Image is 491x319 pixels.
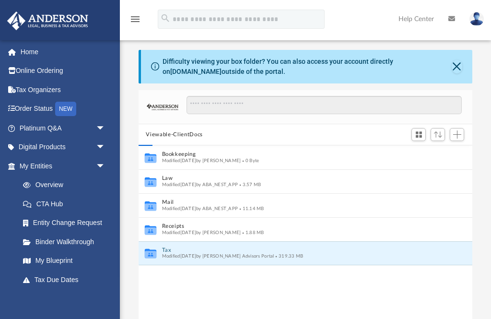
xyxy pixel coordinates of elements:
a: Tax Due Dates [13,270,120,289]
a: Home [7,42,120,61]
img: Anderson Advisors Platinum Portal [4,12,91,30]
img: User Pic [469,12,484,26]
button: Tax [162,247,436,253]
button: Law [162,176,436,182]
button: Close [452,60,463,73]
button: Bookkeeping [162,152,436,158]
span: 1.88 MB [241,230,264,235]
i: search [160,13,171,24]
div: NEW [55,102,76,116]
span: Modified [DATE] by ABA_NEST_APP [162,206,238,211]
button: Viewable-ClientDocs [146,130,202,139]
span: 3.57 MB [238,182,261,187]
a: menu [129,18,141,25]
span: Modified [DATE] by [PERSON_NAME] [162,230,241,235]
input: Search files and folders [187,96,462,114]
a: Digital Productsarrow_drop_down [7,138,120,157]
a: My Entitiesarrow_drop_down [7,156,120,176]
div: Difficulty viewing your box folder? You can also access your account directly on outside of the p... [163,57,452,77]
a: Binder Walkthrough [13,232,120,251]
a: [DOMAIN_NAME] [170,68,222,75]
span: 319.33 MB [274,254,303,259]
a: CTA Hub [13,194,120,213]
span: arrow_drop_down [96,156,115,176]
button: Sort [431,128,445,141]
i: menu [129,13,141,25]
a: Order StatusNEW [7,99,120,119]
span: 11.14 MB [238,206,264,211]
a: Tax Organizers [7,80,120,99]
span: arrow_drop_down [96,118,115,138]
span: Modified [DATE] by [PERSON_NAME] Advisors Portal [162,254,274,259]
span: arrow_drop_down [96,138,115,157]
a: Online Ordering [7,61,120,81]
span: Modified [DATE] by ABA_NEST_APP [162,182,238,187]
span: Modified [DATE] by [PERSON_NAME] [162,158,241,163]
span: 0 Byte [241,158,259,163]
button: Mail [162,200,436,206]
a: My Blueprint [13,251,115,271]
a: Platinum Q&Aarrow_drop_down [7,118,120,138]
a: Entity Change Request [13,213,120,233]
a: Overview [13,176,120,195]
button: Receipts [162,224,436,230]
button: Switch to Grid View [411,128,426,142]
button: Add [450,128,464,142]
